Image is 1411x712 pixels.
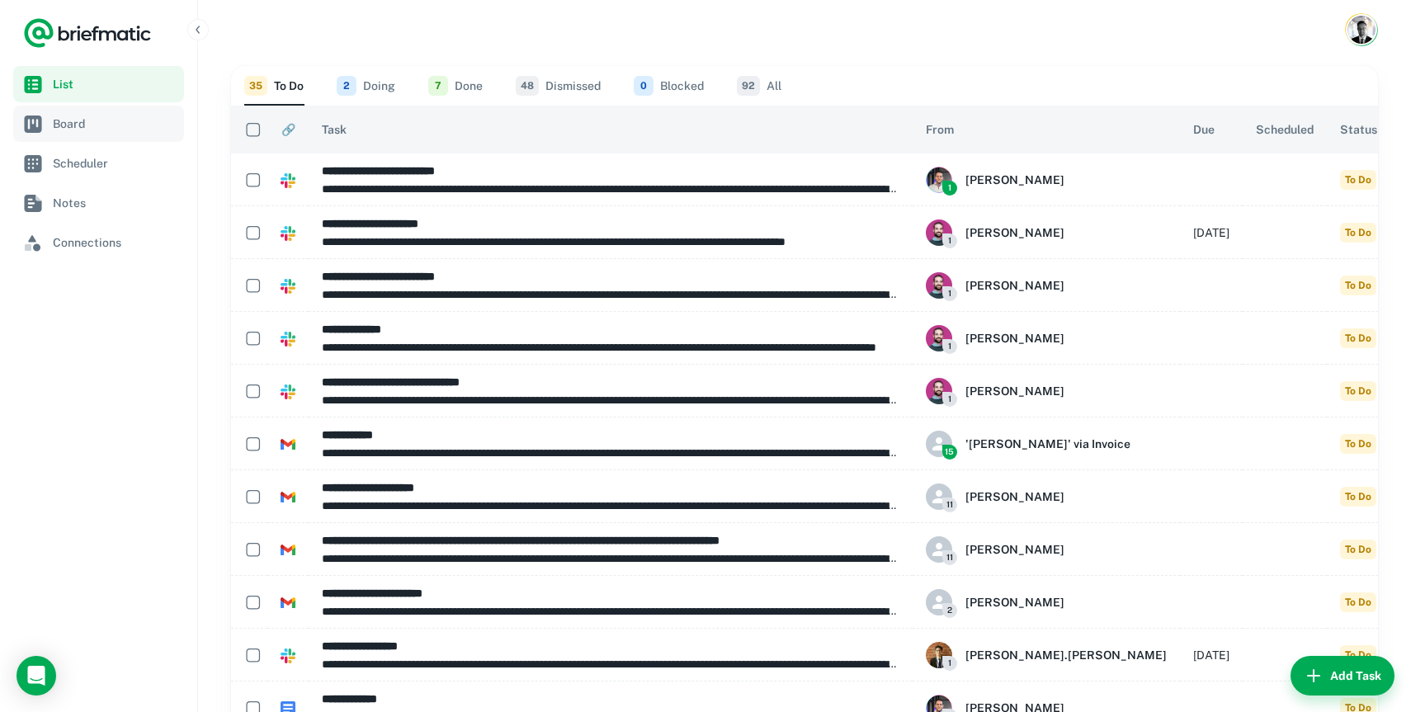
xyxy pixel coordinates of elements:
a: Logo [23,17,152,50]
span: Board [53,115,177,133]
div: Stefan Meyer [926,378,1167,404]
span: 35 [244,76,267,96]
img: 4226923729859_05f9812fc1099ef8ed8d_72.png [926,219,952,246]
span: Status [1340,120,1377,139]
span: Connections [53,233,177,252]
span: Task [322,120,347,139]
span: 🔗 [281,120,295,139]
div: 'Valeriia Kurenko' via Invoice [926,431,1167,457]
h6: [PERSON_NAME].​[PERSON_NAME] [965,646,1167,664]
img: Stephan Geyer [1347,16,1376,44]
div: Load Chat [17,656,56,695]
a: Connections [13,224,184,261]
button: To Do [244,66,304,106]
span: To Do [1340,170,1376,190]
h6: [PERSON_NAME] [965,488,1064,506]
h6: [PERSON_NAME] [965,593,1064,611]
a: Board [13,106,184,142]
span: Due [1193,120,1215,139]
span: To Do [1340,645,1376,665]
a: Notes [13,185,184,221]
span: From [926,120,954,139]
span: 11 [942,550,957,565]
span: To Do [1340,381,1376,401]
h6: [PERSON_NAME] [965,276,1064,295]
button: Add Task [1291,656,1394,695]
img: https://app.briefmatic.com/assets/integrations/gmail.png [281,490,295,505]
button: Blocked [634,66,704,106]
h6: [PERSON_NAME] [965,329,1064,347]
button: Account button [1345,13,1378,46]
span: 15 [942,445,957,460]
img: https://app.briefmatic.com/assets/integrations/gmail.png [281,543,295,558]
td: [DATE] [1180,206,1243,259]
h6: [PERSON_NAME] [965,171,1064,189]
span: To Do [1340,328,1376,348]
div: Stefan Meyer [926,219,1167,246]
img: 4226923729859_05f9812fc1099ef8ed8d_72.png [926,325,952,351]
span: 11 [942,497,957,512]
div: Claudia Gack [926,589,1167,615]
h6: [PERSON_NAME] [965,224,1064,242]
img: https://app.briefmatic.com/assets/integrations/slack.png [281,384,295,399]
img: https://app.briefmatic.com/assets/integrations/gmail.png [281,437,295,452]
div: Stephan Geyer [926,483,1167,510]
h6: [PERSON_NAME] [965,540,1064,559]
div: mridul.​razdan [926,642,1167,668]
span: 1 [942,233,957,248]
img: 7486079563206_480b342d3897b50525cd_72.jpg [926,642,952,668]
span: 0 [634,76,654,96]
span: List [53,75,177,93]
button: Doing [337,66,395,106]
img: https://app.briefmatic.com/assets/integrations/slack.png [281,226,295,241]
span: To Do [1340,223,1376,243]
div: Stephan Geyer [926,536,1167,563]
div: Stefan Meyer [926,272,1167,299]
span: To Do [1340,540,1376,559]
span: 2 [337,76,356,96]
span: Scheduler [53,154,177,172]
img: https://app.briefmatic.com/assets/integrations/slack.png [281,279,295,294]
span: To Do [1340,487,1376,507]
span: Scheduled [1256,120,1314,139]
a: List [13,66,184,102]
button: Done [428,66,483,106]
span: 7 [428,76,448,96]
span: To Do [1340,434,1376,454]
button: Dismissed [516,66,601,106]
span: 1 [942,181,957,196]
span: 1 [942,286,957,301]
div: Stefan Meyer [926,325,1167,351]
a: Scheduler [13,145,184,182]
img: https://app.briefmatic.com/assets/integrations/slack.png [281,173,295,188]
h6: [PERSON_NAME] [965,382,1064,400]
img: 4226923729859_05f9812fc1099ef8ed8d_72.png [926,272,952,299]
td: [DATE] [1180,629,1243,681]
img: https://app.briefmatic.com/assets/integrations/slack.png [281,332,295,347]
h6: '[PERSON_NAME]' via Invoice [965,435,1130,453]
span: 92 [737,76,760,96]
div: Daniel Brusch [926,167,1167,193]
span: 1 [942,339,957,354]
span: Notes [53,194,177,212]
span: 48 [516,76,539,96]
span: To Do [1340,592,1376,612]
img: 5988666160582_80f600e859fc75e2d4aa_72.png [926,167,952,193]
img: https://app.briefmatic.com/assets/integrations/gmail.png [281,596,295,611]
button: All [737,66,781,106]
span: 1 [942,392,957,407]
span: To Do [1340,276,1376,295]
img: https://app.briefmatic.com/assets/integrations/slack.png [281,648,295,663]
img: 4226923729859_05f9812fc1099ef8ed8d_72.png [926,378,952,404]
span: 1 [942,656,957,671]
span: 2 [942,603,957,618]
